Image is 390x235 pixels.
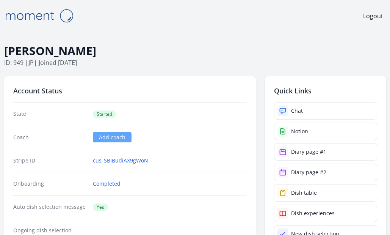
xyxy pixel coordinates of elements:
[93,180,121,188] a: Completed
[4,58,386,67] p: ID: 949 | | Joined [DATE]
[291,189,317,197] div: Dish table
[13,85,247,96] h2: Account Status
[13,134,87,141] dt: Coach
[274,143,377,161] a: Diary page #1
[274,102,377,120] a: Chat
[291,169,326,176] div: Diary page #2
[93,110,116,118] span: Started
[93,157,148,164] a: cus_SBIBudiAX9gWoN
[13,180,87,188] dt: Onboarding
[28,58,34,67] span: jp
[13,110,87,118] dt: State
[93,203,108,211] span: Yes
[363,11,383,21] a: Logout
[274,205,377,222] a: Dish experiences
[291,210,335,217] div: Dish experiences
[274,85,377,96] h2: Quick Links
[274,164,377,181] a: Diary page #2
[13,157,87,164] dt: Stripe ID
[4,44,386,58] h1: [PERSON_NAME]
[291,148,326,156] div: Diary page #1
[274,123,377,140] a: Notion
[13,227,87,234] dt: Ongoing dish selection
[1,6,77,25] img: Moment
[13,203,87,211] dt: Auto dish selection message
[93,132,132,142] a: Add coach
[291,128,308,135] div: Notion
[291,107,303,115] div: Chat
[274,184,377,202] a: Dish table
